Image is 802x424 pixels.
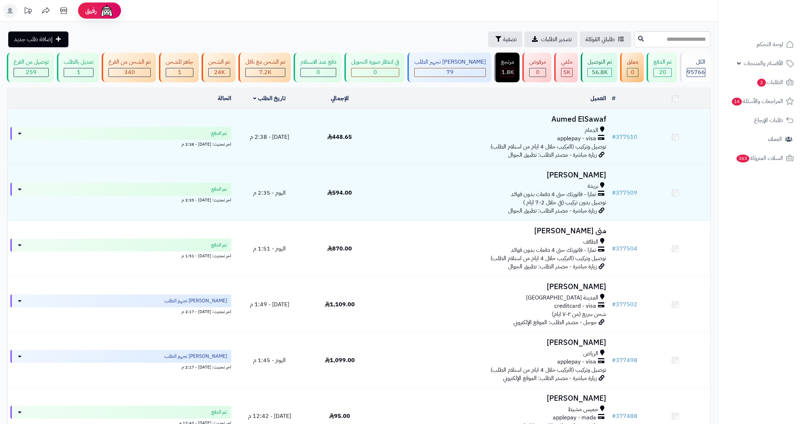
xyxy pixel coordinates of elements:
[26,68,37,77] span: 259
[627,68,638,77] div: 0
[585,35,615,44] span: طلباتي المُوكلة
[585,126,598,135] span: الدمام
[64,68,93,77] div: 1
[736,153,783,163] span: السلات المتروكة
[541,35,572,44] span: تصدير الطلبات
[253,94,286,103] a: تاريخ الطلب
[378,394,606,403] h3: [PERSON_NAME]
[164,353,227,360] span: [PERSON_NAME] تجهيز الطلب
[736,155,749,162] span: 363
[678,53,712,82] a: الكل95766
[723,74,798,91] a: الطلبات2
[327,189,352,197] span: 594.00
[211,186,227,193] span: تم الدفع
[561,68,572,77] div: 4988
[627,58,638,66] div: معلق
[329,412,350,420] span: 95.00
[588,68,612,77] div: 56849
[200,53,237,82] a: تم الشحن 24K
[612,412,616,420] span: #
[259,68,271,77] span: 7.2K
[502,68,514,77] span: 1.8K
[55,53,100,82] a: تعديل بالطلب 1
[768,134,782,144] span: العملاء
[568,405,598,414] span: خميس مشيط
[723,131,798,148] a: العملاء
[525,31,578,47] a: تصدير الطلبات
[245,58,285,66] div: تم الشحن مع ناقل
[211,409,227,416] span: تم الدفع
[508,262,597,271] span: زيارة مباشرة - مصدر الطلب: تطبيق الجوال
[352,68,399,77] div: 0
[109,68,150,77] div: 340
[246,68,285,77] div: 7222
[612,300,637,309] a: #377502
[612,356,637,365] a: #377498
[317,68,320,77] span: 0
[218,94,231,103] a: الحالة
[612,300,616,309] span: #
[300,58,336,66] div: دفع عند الاستلام
[592,68,608,77] span: 56.8K
[10,307,231,315] div: اخر تحديث: [DATE] - 2:17 م
[211,130,227,137] span: تم الدفع
[612,133,616,141] span: #
[208,58,230,66] div: تم الشحن
[583,350,598,358] span: الرياض
[631,68,634,77] span: 0
[493,53,521,82] a: مرتجع 1.8K
[744,58,783,68] span: الأقسام والمنتجات
[178,68,182,77] span: 1
[723,112,798,129] a: طلبات الإرجاع
[503,35,517,44] span: تصفية
[552,310,606,318] span: شحن سريع (من ٢-٧ ايام)
[378,115,606,123] h3: Aumed ElSawaf
[645,53,678,82] a: تم الدفع 20
[557,358,596,366] span: applepay - visa
[108,58,151,66] div: تم الشحن من الفرع
[250,300,289,309] span: [DATE] - 1:49 م
[619,53,645,82] a: معلق 0
[491,366,606,374] span: توصيل وتركيب (التركيب خلال 4 ايام من استلام الطلب)
[351,58,399,66] div: في انتظار صورة التحويل
[100,53,158,82] a: تم الشحن من الفرع 340
[501,58,514,66] div: مرتجع
[214,68,225,77] span: 24K
[757,77,783,87] span: الطلبات
[292,53,343,82] a: دفع عند الاستلام 0
[209,68,230,77] div: 24016
[327,133,352,141] span: 448.65
[580,31,631,47] a: طلباتي المُوكلة
[10,363,231,370] div: اخر تحديث: [DATE] - 2:17 م
[529,58,546,66] div: مرفوض
[124,68,135,77] span: 340
[508,151,597,159] span: زيارة مباشرة - مصدر الطلب: تطبيق الجوال
[253,189,286,197] span: اليوم - 2:35 م
[64,58,93,66] div: تعديل بالطلب
[343,53,406,82] a: في انتظار صورة التحويل 0
[378,227,606,235] h3: منى [PERSON_NAME]
[14,35,53,44] span: إضافة طلب جديد
[732,98,742,106] span: 14
[553,414,596,422] span: applepay - mada
[513,318,597,327] span: جوجل - مصدر الطلب: الموقع الإلكتروني
[612,189,616,197] span: #
[521,53,553,82] a: مرفوض 0
[158,53,200,82] a: جاهز للشحن 1
[378,171,606,179] h3: [PERSON_NAME]
[253,244,286,253] span: اليوم - 1:51 م
[237,53,292,82] a: تم الشحن مع ناقل 7.2K
[501,68,514,77] div: 1825
[590,94,606,103] a: العميل
[557,135,596,143] span: applepay - visa
[5,53,55,82] a: توصيل من الفرع 259
[554,302,596,310] span: creditcard - visa
[414,58,486,66] div: [PERSON_NAME] تجهيز الطلب
[491,254,606,263] span: توصيل وتركيب (التركيب خلال 4 ايام من استلام الطلب)
[523,198,606,207] span: توصيل بدون تركيب (في خلال 2-7 ايام )
[612,244,637,253] a: #377504
[511,190,596,199] span: تمارا - فاتورتك حتى 4 دفعات بدون فوائد
[77,68,81,77] span: 1
[612,94,615,103] a: #
[10,140,231,147] div: اخر تحديث: [DATE] - 2:38 م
